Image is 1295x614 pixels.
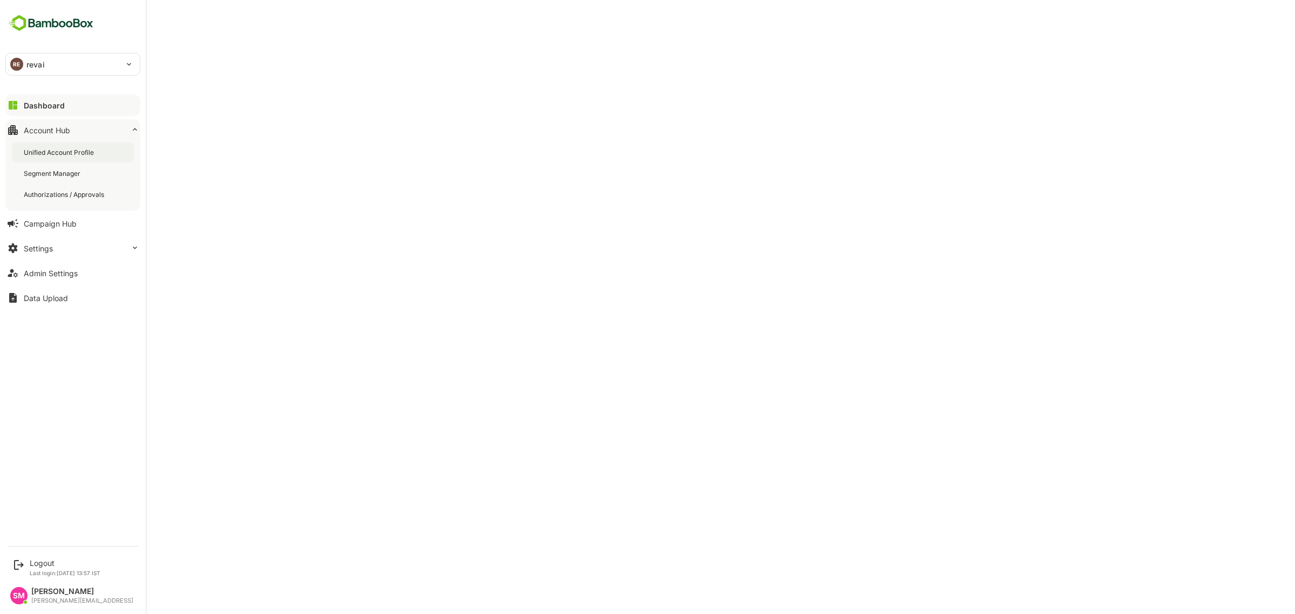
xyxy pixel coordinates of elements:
button: Dashboard [5,94,140,116]
p: revai [26,59,45,70]
div: Logout [30,558,100,568]
div: Authorizations / Approvals [24,190,106,199]
div: Data Upload [24,294,68,303]
div: SM [10,587,28,604]
div: Dashboard [24,101,65,110]
button: Settings [5,237,140,259]
button: Campaign Hub [5,213,140,234]
div: Admin Settings [24,269,78,278]
p: Last login: [DATE] 13:57 IST [30,570,100,576]
div: Segment Manager [24,169,83,178]
div: Settings [24,244,53,253]
div: Campaign Hub [24,219,77,228]
button: Data Upload [5,287,140,309]
div: [PERSON_NAME][EMAIL_ADDRESS] [31,597,133,604]
div: RE [10,58,23,71]
img: BambooboxFullLogoMark.5f36c76dfaba33ec1ec1367b70bb1252.svg [5,13,97,33]
button: Account Hub [5,119,140,141]
div: Account Hub [24,126,70,135]
div: [PERSON_NAME] [31,587,133,596]
button: Admin Settings [5,262,140,284]
div: RErevai [6,53,140,75]
div: Unified Account Profile [24,148,96,157]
